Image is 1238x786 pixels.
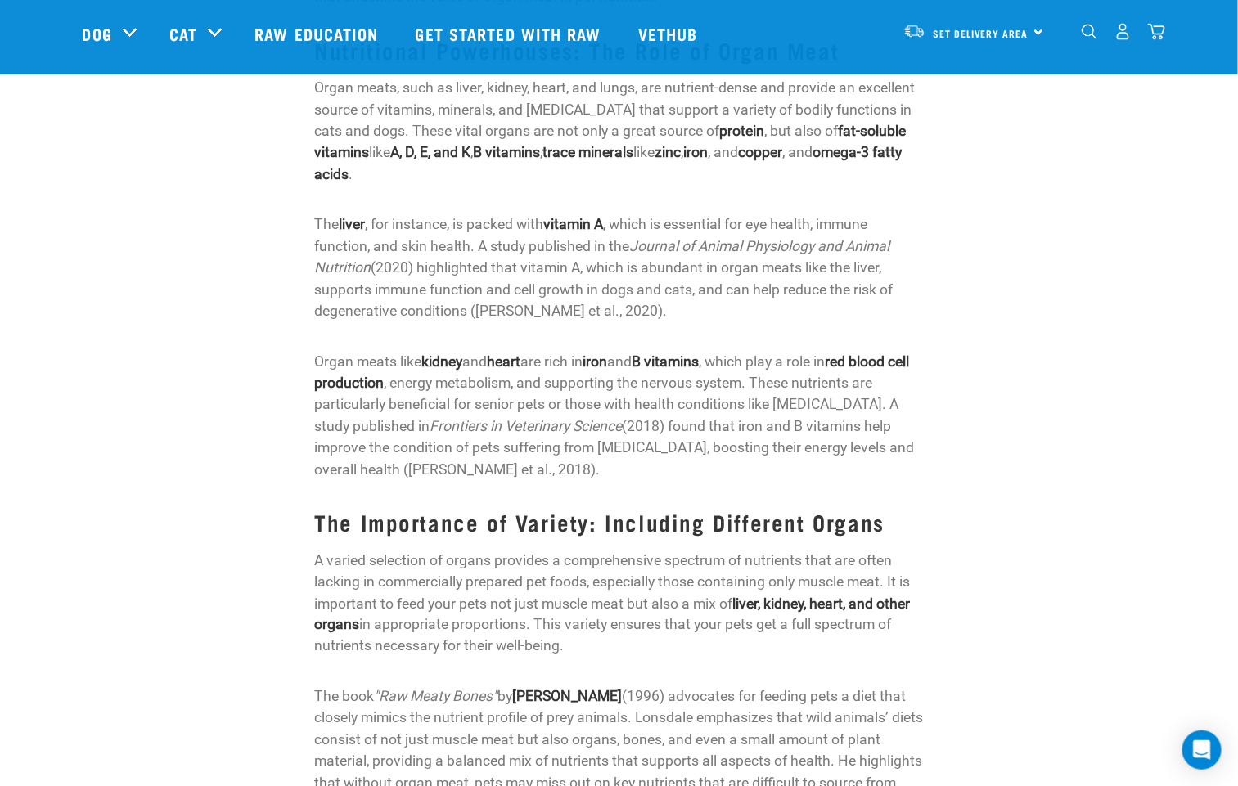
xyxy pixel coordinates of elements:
[390,144,470,160] strong: A, D, E, and K
[314,351,924,480] p: Organ meats like and are rich in and , which play a role in , energy metabolism, and supporting t...
[314,510,924,535] h3: The Importance of Variety: Including Different Organs
[169,21,197,46] a: Cat
[339,216,365,232] strong: liver
[238,1,398,66] a: Raw Education
[934,30,1029,36] span: Set Delivery Area
[738,144,782,160] strong: copper
[1148,23,1165,40] img: home-icon@2x.png
[655,144,681,160] strong: zinc
[399,1,622,66] a: Get started with Raw
[719,123,764,139] strong: protein
[1082,24,1097,39] img: home-icon-1@2x.png
[487,353,520,370] strong: heart
[632,353,699,370] strong: B vitamins
[421,353,462,370] strong: kidney
[314,353,909,391] strong: red blood cell production
[83,21,112,46] a: Dog
[622,1,718,66] a: Vethub
[543,216,603,232] strong: vitamin A
[314,144,902,182] strong: omega-3 fatty acids
[512,689,622,705] strong: [PERSON_NAME]
[314,77,924,185] p: Organ meats, such as liver, kidney, heart, and lungs, are nutrient-dense and provide an excellent...
[683,144,708,160] strong: iron
[1182,730,1222,770] div: Open Intercom Messenger
[314,550,924,658] p: A varied selection of organs provides a comprehensive spectrum of nutrients that are often lackin...
[314,213,924,321] p: The , for instance, is packed with , which is essential for eye health, immune function, and skin...
[903,24,925,38] img: van-moving.png
[374,689,497,705] em: "Raw Meaty Bones"
[1114,23,1132,40] img: user.png
[583,353,607,370] strong: iron
[542,144,633,160] strong: trace minerals
[430,418,622,434] em: Frontiers in Veterinary Science
[473,144,540,160] strong: B vitamins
